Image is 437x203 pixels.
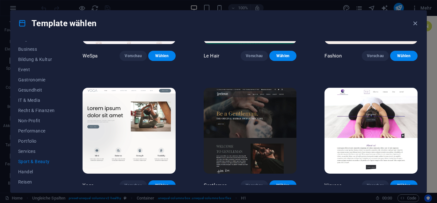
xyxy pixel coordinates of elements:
[18,126,55,136] button: Performance
[18,44,55,54] button: Business
[241,180,268,191] button: Vorschau
[246,183,263,188] span: Vorschau
[18,57,55,62] span: Bildung & Kultur
[269,180,297,191] button: Wählen
[120,180,147,191] button: Vorschau
[18,47,55,52] span: Business
[18,167,55,177] button: Handel
[83,88,176,174] img: Yoga
[120,51,147,61] button: Vorschau
[148,180,176,191] button: Wählen
[18,98,55,103] span: IT & Media
[125,183,142,188] span: Vorschau
[18,64,55,75] button: Event
[204,53,219,59] p: Le Hair
[324,53,342,59] p: Fashion
[18,67,55,72] span: Event
[269,51,297,61] button: Wählen
[367,183,384,188] span: Vorschau
[18,169,55,174] span: Handel
[274,53,292,58] span: Wählen
[241,51,268,61] button: Vorschau
[18,77,55,82] span: Gastronomie
[18,156,55,167] button: Sport & Beauty
[18,54,55,64] button: Bildung & Kultur
[18,116,55,126] button: Non-Profit
[395,183,412,188] span: Wählen
[390,180,418,191] button: Wählen
[18,95,55,105] button: IT & Media
[18,179,55,184] span: Reisen
[18,87,55,93] span: Gesundheit
[18,177,55,187] button: Reisen
[18,136,55,146] button: Portfolio
[18,139,55,144] span: Portfolio
[148,51,176,61] button: Wählen
[125,53,142,58] span: Vorschau
[324,182,342,189] p: Vinyasa
[395,53,412,58] span: Wählen
[274,183,292,188] span: Wählen
[18,159,55,164] span: Sport & Beauty
[18,149,55,154] span: Services
[18,146,55,156] button: Services
[18,18,97,28] h4: Template wählen
[153,53,171,58] span: Wählen
[153,183,171,188] span: Wählen
[362,180,389,191] button: Vorschau
[18,128,55,133] span: Performance
[83,53,98,59] p: WeSpa
[18,118,55,123] span: Non-Profit
[246,53,263,58] span: Vorschau
[324,88,418,174] img: Vinyasa
[18,105,55,116] button: Recht & Finanzen
[367,53,384,58] span: Vorschau
[390,51,418,61] button: Wählen
[18,75,55,85] button: Gastronomie
[18,108,55,113] span: Recht & Finanzen
[362,51,389,61] button: Vorschau
[204,182,227,189] p: Gentleman
[204,88,297,174] img: Gentleman
[18,85,55,95] button: Gesundheit
[83,182,94,189] p: Yoga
